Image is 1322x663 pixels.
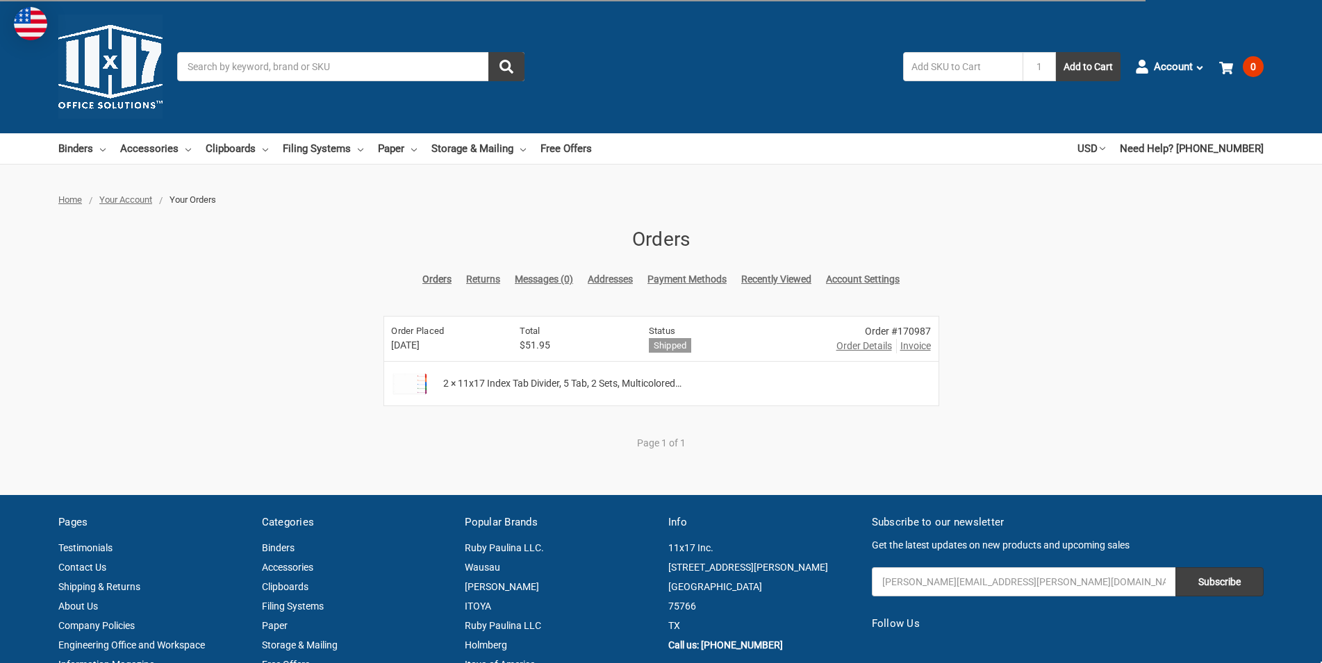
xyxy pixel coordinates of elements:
h5: Pages [58,514,247,530]
img: 11x17 Multi Colored 5 Tabbed Numbered from 1 to 5 Dividers (10 per Package) With Holes [387,367,432,401]
h5: Subscribe to our newsletter [872,514,1264,530]
a: Recently Viewed [741,272,811,287]
a: Your Account [99,194,152,205]
a: Binders [262,542,295,553]
a: Company Policies [58,620,135,631]
h5: Categories [262,514,451,530]
a: Call us: [PHONE_NUMBER] [668,639,783,651]
a: [PERSON_NAME] [465,581,539,592]
a: Clipboards [262,581,308,592]
a: Shipping & Returns [58,581,140,592]
h6: Order Placed [391,324,497,338]
h5: Popular Brands [465,514,654,530]
input: Add SKU to Cart [903,52,1023,81]
h5: Follow Us [872,616,1264,632]
input: Search by keyword, brand or SKU [177,52,524,81]
a: Messages (0) [515,272,573,287]
a: Storage & Mailing [431,133,526,164]
input: Subscribe [1175,567,1264,596]
span: [DATE] [391,338,497,353]
span: 0 [1243,56,1264,77]
a: Need Help? [PHONE_NUMBER] [1120,133,1264,164]
a: USD [1077,133,1105,164]
a: ITOYA [465,601,491,612]
a: Binders [58,133,106,164]
p: Get the latest updates on new products and upcoming sales [872,538,1264,553]
span: Your Orders [170,194,216,205]
a: About Us [58,601,98,612]
a: Account Settings [826,272,900,287]
h1: Orders [383,225,939,254]
a: Testimonials [58,542,113,553]
a: Clipboards [206,133,268,164]
a: Paper [378,133,417,164]
button: Add to Cart [1056,52,1121,81]
a: Orders [422,272,452,287]
a: Home [58,194,82,205]
h5: Info [668,514,857,530]
a: Storage & Mailing [262,639,338,651]
h6: Status [649,324,814,338]
a: Ruby Paulina LLC. [465,542,544,553]
a: Addresses [588,272,633,287]
img: 11x17.com [58,15,163,119]
a: 0 [1219,49,1264,85]
a: Accessories [262,562,313,573]
div: Order #170987 [836,324,931,339]
a: Filing Systems [262,601,324,612]
a: Holmberg [465,639,507,651]
a: Filing Systems [283,133,363,164]
span: Account [1154,59,1193,75]
a: Payment Methods [647,272,727,287]
li: Page 1 of 1 [636,435,686,451]
span: 2 × 11x17 Index Tab Divider, 5 Tab, 2 Sets, Multicolored… [443,376,681,391]
a: Account [1135,49,1205,85]
h6: Shipped [649,338,692,353]
a: Contact Us [58,562,106,573]
a: Returns [466,272,500,287]
span: $51.95 [520,338,626,353]
h6: Total [520,324,626,338]
a: Order Details [836,339,892,353]
a: Paper [262,620,288,631]
address: 11x17 Inc. [STREET_ADDRESS][PERSON_NAME] [GEOGRAPHIC_DATA] 75766 TX [668,538,857,635]
a: Ruby Paulina LLC [465,620,541,631]
a: Wausau [465,562,500,573]
img: duty and tax information for United States [14,7,47,40]
a: Accessories [120,133,191,164]
input: Your email address [872,567,1175,596]
a: Free Offers [540,133,592,164]
span: Invoice [900,339,931,353]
